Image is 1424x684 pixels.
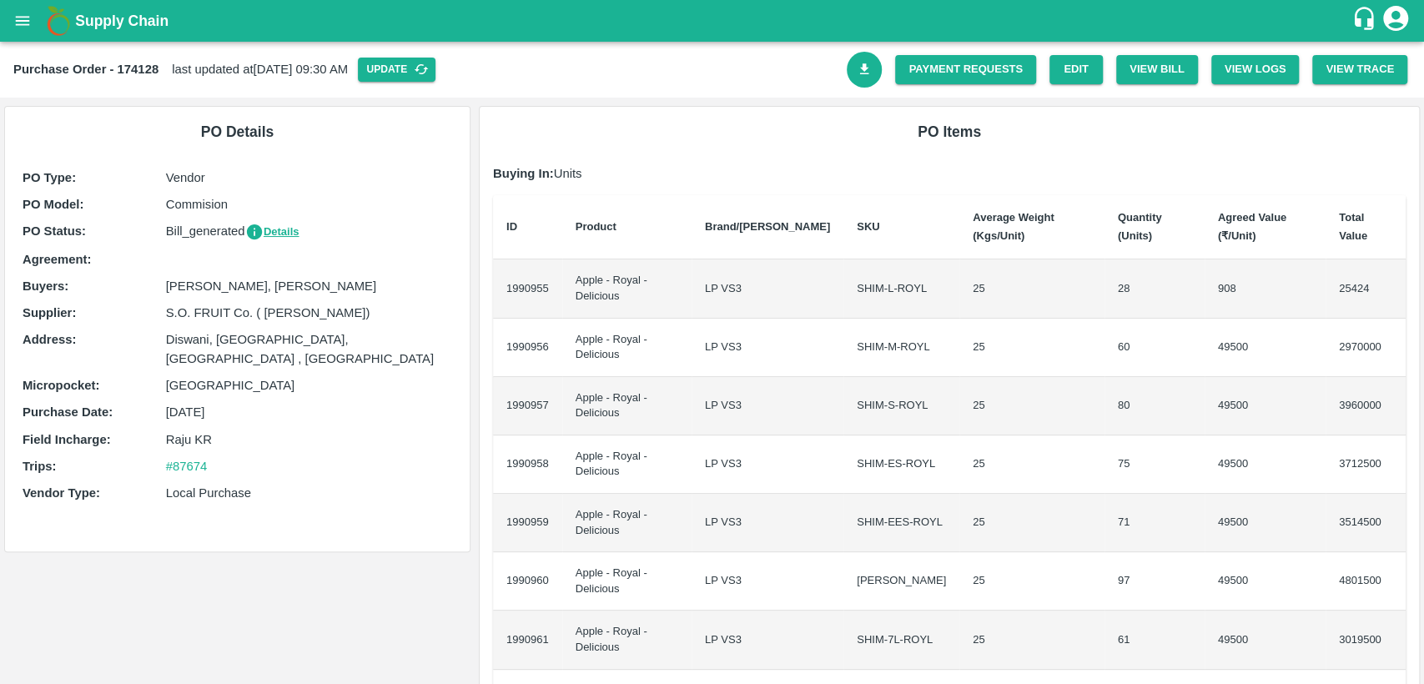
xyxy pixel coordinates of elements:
[1326,259,1406,318] td: 25424
[692,377,843,435] td: LP VS3
[166,403,452,421] p: [DATE]
[358,58,435,82] button: Update
[562,259,692,318] td: Apple - Royal - Delicious
[705,220,830,233] b: Brand/[PERSON_NAME]
[166,195,452,214] p: Commision
[843,611,959,669] td: SHIM-7L-ROYL
[1326,552,1406,611] td: 4801500
[1326,435,1406,494] td: 3712500
[1104,259,1205,318] td: 28
[166,304,452,322] p: S.O. FRUIT Co. ( [PERSON_NAME])
[506,220,517,233] b: ID
[843,377,959,435] td: SHIM-S-ROYL
[23,171,76,184] b: PO Type :
[1116,55,1198,84] button: View Bill
[493,259,562,318] td: 1990955
[23,460,56,473] b: Trips :
[959,611,1104,669] td: 25
[1104,552,1205,611] td: 97
[1118,211,1162,242] b: Quantity (Units)
[23,198,83,211] b: PO Model :
[245,223,299,242] button: Details
[1104,611,1205,669] td: 61
[13,63,159,76] b: Purchase Order - 174128
[1326,611,1406,669] td: 3019500
[23,253,91,266] b: Agreement:
[3,2,42,40] button: open drawer
[959,319,1104,377] td: 25
[1104,494,1205,552] td: 71
[493,435,562,494] td: 1990958
[18,120,456,143] h6: PO Details
[493,120,1406,143] h6: PO Items
[1205,611,1326,669] td: 49500
[562,319,692,377] td: Apple - Royal - Delicious
[1104,377,1205,435] td: 80
[847,52,883,88] a: Download Bill
[576,220,616,233] b: Product
[1205,259,1326,318] td: 908
[562,435,692,494] td: Apple - Royal - Delicious
[23,486,100,500] b: Vendor Type :
[23,279,68,293] b: Buyers :
[493,377,562,435] td: 1990957
[166,222,452,241] p: Bill_generated
[843,552,959,611] td: [PERSON_NAME]
[166,277,452,295] p: [PERSON_NAME], [PERSON_NAME]
[895,55,1036,84] a: Payment Requests
[493,167,554,180] b: Buying In:
[166,376,452,395] p: [GEOGRAPHIC_DATA]
[843,259,959,318] td: SHIM-L-ROYL
[857,220,879,233] b: SKU
[692,611,843,669] td: LP VS3
[166,330,452,368] p: Diswani, [GEOGRAPHIC_DATA], [GEOGRAPHIC_DATA] , [GEOGRAPHIC_DATA]
[1312,55,1407,84] button: View Trace
[1205,377,1326,435] td: 49500
[493,494,562,552] td: 1990959
[692,259,843,318] td: LP VS3
[959,259,1104,318] td: 25
[1205,319,1326,377] td: 49500
[1351,6,1381,36] div: customer-support
[562,611,692,669] td: Apple - Royal - Delicious
[75,9,1351,33] a: Supply Chain
[1205,552,1326,611] td: 49500
[23,333,76,346] b: Address :
[493,611,562,669] td: 1990961
[692,319,843,377] td: LP VS3
[493,319,562,377] td: 1990956
[166,430,452,449] p: Raju KR
[692,435,843,494] td: LP VS3
[692,494,843,552] td: LP VS3
[166,484,452,502] p: Local Purchase
[562,552,692,611] td: Apple - Royal - Delicious
[1205,435,1326,494] td: 49500
[959,377,1104,435] td: 25
[973,211,1054,242] b: Average Weight (Kgs/Unit)
[1339,211,1367,242] b: Total Value
[1326,494,1406,552] td: 3514500
[843,319,959,377] td: SHIM-M-ROYL
[562,377,692,435] td: Apple - Royal - Delicious
[23,224,86,238] b: PO Status :
[843,435,959,494] td: SHIM-ES-ROYL
[493,552,562,611] td: 1990960
[1104,319,1205,377] td: 60
[13,58,847,82] div: last updated at [DATE] 09:30 AM
[959,494,1104,552] td: 25
[1381,3,1411,38] div: account of current user
[23,379,99,392] b: Micropocket :
[1049,55,1103,84] a: Edit
[166,168,452,187] p: Vendor
[843,494,959,552] td: SHIM-EES-ROYL
[166,460,208,473] a: #87674
[23,306,76,319] b: Supplier :
[1205,494,1326,552] td: 49500
[42,4,75,38] img: logo
[75,13,169,29] b: Supply Chain
[23,433,111,446] b: Field Incharge :
[1218,211,1286,242] b: Agreed Value (₹/Unit)
[493,164,1406,183] p: Units
[1104,435,1205,494] td: 75
[1326,319,1406,377] td: 2970000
